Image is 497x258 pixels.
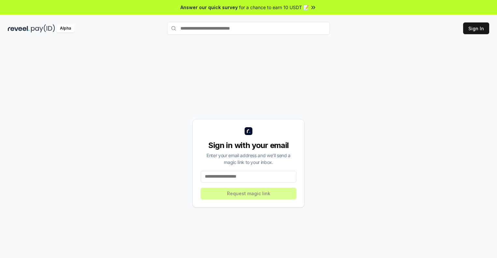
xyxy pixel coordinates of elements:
[201,152,296,166] div: Enter your email address and we’ll send a magic link to your inbox.
[8,24,30,33] img: reveel_dark
[239,4,309,11] span: for a chance to earn 10 USDT 📝
[201,140,296,151] div: Sign in with your email
[180,4,238,11] span: Answer our quick survey
[31,24,55,33] img: pay_id
[245,127,252,135] img: logo_small
[56,24,75,33] div: Alpha
[463,22,489,34] button: Sign In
